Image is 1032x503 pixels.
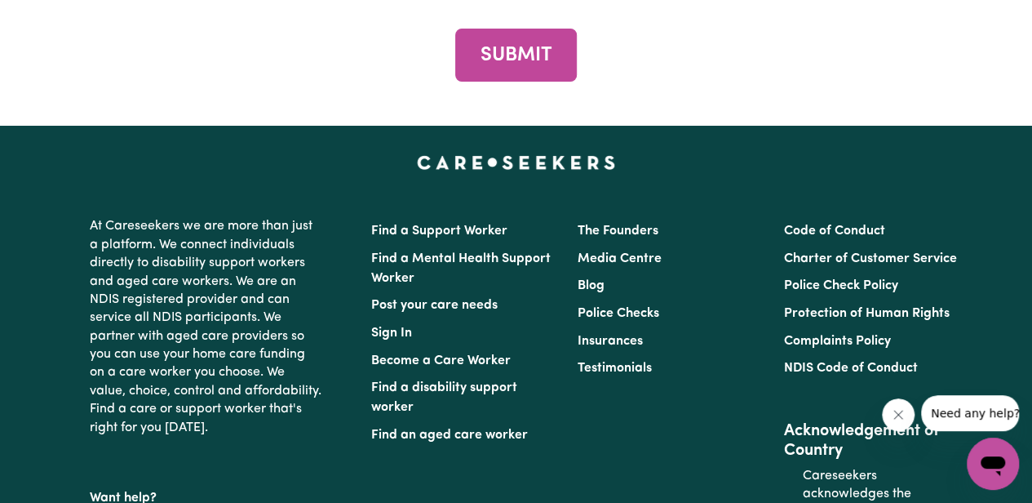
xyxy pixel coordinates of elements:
[371,327,412,340] a: Sign In
[784,279,898,292] a: Police Check Policy
[578,252,662,265] a: Media Centre
[455,29,577,82] button: SUBMIT
[578,362,652,375] a: Testimonials
[371,299,498,312] a: Post your care needs
[784,362,918,375] a: NDIS Code of Conduct
[371,429,528,442] a: Find an aged care worker
[921,395,1019,431] iframe: Message from company
[784,421,971,461] h2: Acknowledgement of Country
[371,252,551,285] a: Find a Mental Health Support Worker
[10,11,99,24] span: Need any help?
[578,335,643,348] a: Insurances
[784,307,950,320] a: Protection of Human Rights
[784,335,891,348] a: Complaints Policy
[371,225,507,238] a: Find a Support Worker
[371,381,517,414] a: Find a disability support worker
[882,398,915,431] iframe: Close message
[578,307,659,320] a: Police Checks
[578,279,605,292] a: Blog
[90,211,322,443] p: At Careseekers we are more than just a platform. We connect individuals directly to disability su...
[967,438,1019,490] iframe: Button to launch messaging window
[578,225,658,238] a: The Founders
[371,354,511,367] a: Become a Care Worker
[417,155,615,168] a: Careseekers home page
[784,252,957,265] a: Charter of Customer Service
[784,225,885,238] a: Code of Conduct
